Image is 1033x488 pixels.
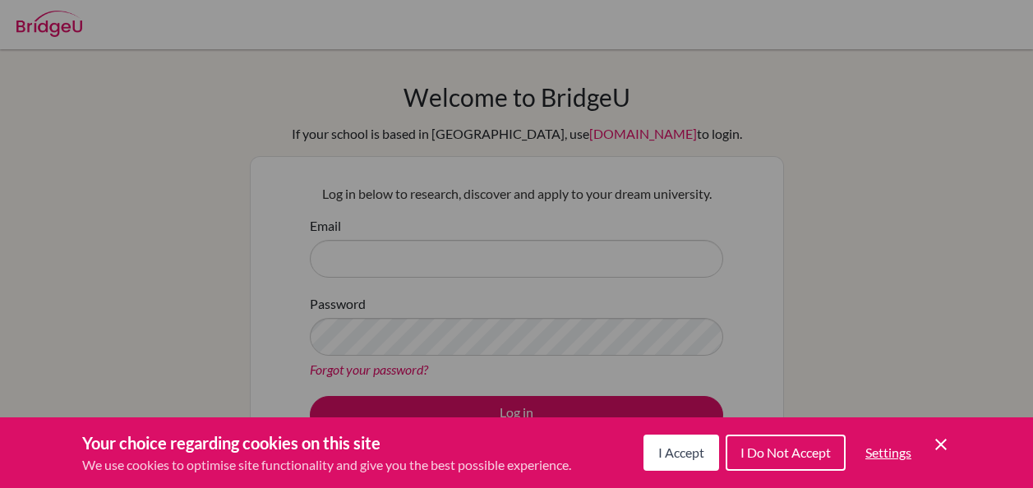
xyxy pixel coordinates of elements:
button: I Do Not Accept [726,435,846,471]
span: I Do Not Accept [740,444,831,460]
button: I Accept [643,435,719,471]
span: Settings [865,444,911,460]
span: I Accept [658,444,704,460]
button: Settings [852,436,925,469]
p: We use cookies to optimise site functionality and give you the best possible experience. [82,455,571,475]
h3: Your choice regarding cookies on this site [82,430,571,455]
button: Save and close [931,435,951,454]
